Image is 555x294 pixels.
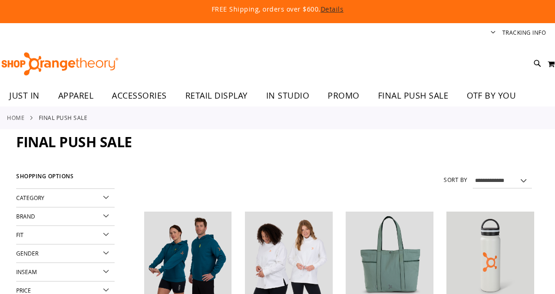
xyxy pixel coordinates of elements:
span: Inseam [16,268,37,275]
a: ACCESSORIES [103,85,176,106]
a: OTF BY YOU [457,85,525,106]
span: RETAIL DISPLAY [185,85,248,106]
div: Inseam [16,263,115,281]
span: PROMO [328,85,360,106]
span: Gender [16,250,38,257]
div: Category [16,189,115,207]
span: FINAL PUSH SALE [378,85,449,106]
a: IN STUDIO [257,85,319,106]
label: Sort By [444,176,468,184]
a: FINAL PUSH SALE [369,85,458,106]
span: IN STUDIO [266,85,310,106]
a: Home [7,113,24,122]
span: Category [16,194,44,201]
p: FREE Shipping, orders over $600. [32,5,523,14]
div: Gender [16,244,115,263]
span: Brand [16,213,35,220]
a: Tracking Info [502,29,546,37]
span: FINAL PUSH SALE [16,132,132,151]
button: Account menu [491,29,495,38]
span: ACCESSORIES [112,85,167,106]
a: RETAIL DISPLAY [176,85,257,106]
span: Fit [16,231,24,238]
strong: Shopping Options [16,169,115,189]
a: PROMO [318,85,369,106]
span: Price [16,287,31,294]
div: Fit [16,226,115,244]
a: APPAREL [49,85,103,106]
a: Details [321,5,344,13]
span: OTF BY YOU [467,85,516,106]
strong: FINAL PUSH SALE [39,113,88,122]
span: JUST IN [9,85,40,106]
div: Brand [16,207,115,226]
span: APPAREL [58,85,94,106]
